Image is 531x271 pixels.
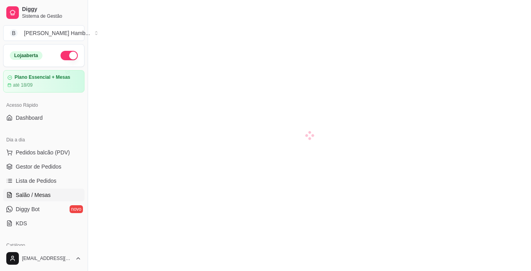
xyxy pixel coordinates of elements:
[3,134,85,146] div: Dia a dia
[22,6,81,13] span: Diggy
[22,13,81,19] span: Sistema de Gestão
[3,111,85,124] a: Dashboard
[3,99,85,111] div: Acesso Rápido
[16,191,51,199] span: Salão / Mesas
[3,217,85,230] a: KDS
[3,239,85,252] div: Catálogo
[3,25,85,41] button: Select a team
[16,177,57,185] span: Lista de Pedidos
[16,148,70,156] span: Pedidos balcão (PDV)
[10,29,18,37] span: B
[3,189,85,201] a: Salão / Mesas
[24,29,90,37] div: [PERSON_NAME] Hamb ...
[13,82,33,88] article: até 18/09
[16,163,61,171] span: Gestor de Pedidos
[22,255,72,262] span: [EMAIL_ADDRESS][DOMAIN_NAME]
[15,74,70,80] article: Plano Essencial + Mesas
[16,114,43,122] span: Dashboard
[3,174,85,187] a: Lista de Pedidos
[3,70,85,93] a: Plano Essencial + Mesasaté 18/09
[3,3,85,22] a: DiggySistema de Gestão
[3,203,85,215] a: Diggy Botnovo
[3,160,85,173] a: Gestor de Pedidos
[61,51,78,60] button: Alterar Status
[16,205,40,213] span: Diggy Bot
[3,249,85,268] button: [EMAIL_ADDRESS][DOMAIN_NAME]
[16,219,27,227] span: KDS
[10,51,42,60] div: Loja aberta
[3,146,85,159] button: Pedidos balcão (PDV)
